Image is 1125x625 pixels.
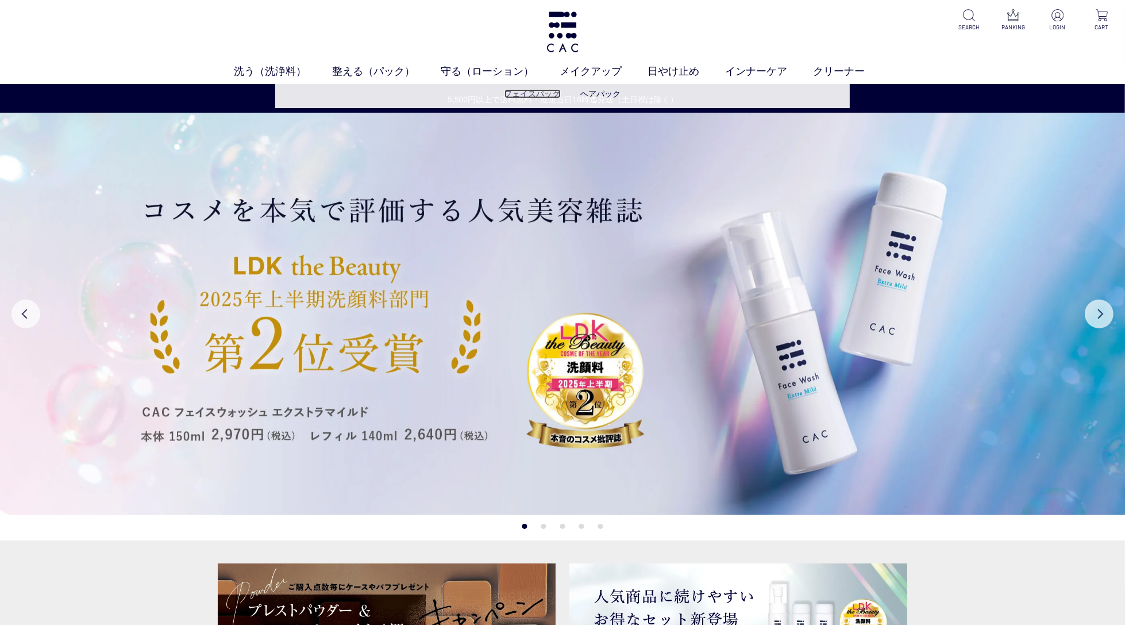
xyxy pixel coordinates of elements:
[999,23,1027,32] p: RANKING
[1088,23,1116,32] p: CART
[1043,23,1072,32] p: LOGIN
[1043,9,1072,32] a: LOGIN
[955,23,983,32] p: SEARCH
[579,524,584,529] button: 4 of 5
[726,64,814,79] a: インナーケア
[814,64,891,79] a: クリーナー
[560,64,648,79] a: メイクアップ
[560,524,565,529] button: 3 of 5
[504,89,561,98] a: フェイスパック
[1088,9,1116,32] a: CART
[11,300,40,328] button: Previous
[234,64,333,79] a: 洗う（洗浄料）
[541,524,546,529] button: 2 of 5
[955,9,983,32] a: SEARCH
[999,9,1027,32] a: RANKING
[522,524,527,529] button: 1 of 5
[648,64,726,79] a: 日やけ止め
[333,64,441,79] a: 整える（パック）
[581,89,621,98] a: ヘアパック
[441,64,560,79] a: 守る（ローション）
[598,524,603,529] button: 5 of 5
[1085,300,1114,328] button: Next
[1,94,1125,106] a: 5,500円以上で送料無料・最短当日16時迄発送（土日祝は除く）
[545,11,581,52] img: logo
